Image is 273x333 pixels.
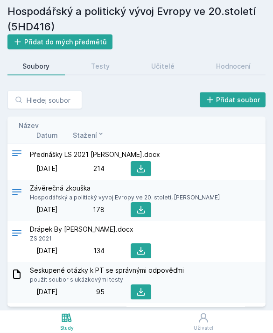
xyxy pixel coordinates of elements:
button: Datum [36,130,58,140]
button: Přidat soubor [200,92,266,107]
div: Uživatel [194,325,213,332]
span: [DATE] [36,246,58,255]
button: Přidat do mých předmětů [7,35,112,50]
div: DOCX [11,227,22,241]
div: .DOCX [11,186,22,200]
span: Drápek By [PERSON_NAME].docx [30,225,133,234]
span: Stažení [73,130,97,140]
span: [DATE] [36,287,58,297]
a: Učitelé [136,57,190,76]
button: Název [19,120,39,130]
span: Seskupené otázky k PT se správnými odpověďmi [30,266,184,275]
div: 214 [58,164,105,173]
div: 134 [58,246,105,255]
span: Hospodářský a politický vyvoj Evropy ve 20. století, [PERSON_NAME] [30,193,220,202]
div: Hodnocení [216,62,251,71]
div: 178 [58,205,105,214]
div: DOCX [11,148,22,161]
a: Uživatel [133,311,273,333]
span: [DATE] [36,205,58,214]
input: Hledej soubor [7,91,82,109]
div: Soubory [22,62,49,71]
span: Přednášky LS 2021 [PERSON_NAME].docx [30,150,160,159]
span: použit soubor s ukázkovými testy [30,275,184,284]
span: ZS 2021 [30,234,133,243]
a: Soubory [7,57,65,76]
span: [DATE] [36,164,58,173]
a: Hodnocení [201,57,266,76]
span: Závěrečná zkouška [30,184,220,193]
a: Testy [76,57,125,76]
div: Study [60,325,74,332]
div: 95 [58,287,105,297]
button: Stažení [73,130,105,140]
div: Testy [91,62,110,71]
h2: Hospodářský a politický vývoj Evropy ve 20.století (5HD416) [7,4,266,35]
div: Učitelé [151,62,175,71]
